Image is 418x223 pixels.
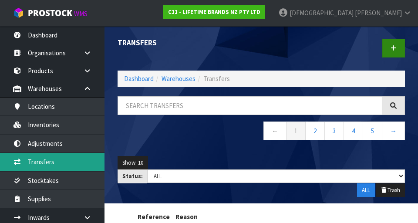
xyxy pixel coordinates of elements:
button: ALL [357,183,375,197]
span: [PERSON_NAME] [355,9,402,17]
button: Show: 10 [118,156,148,170]
a: 5 [363,122,382,140]
span: Transfers [203,74,230,83]
h1: Transfers [118,39,255,47]
strong: Status: [122,172,143,180]
input: Search transfers [118,96,382,115]
a: 3 [324,122,344,140]
nav: Page navigation [118,122,405,143]
a: Dashboard [124,74,154,83]
small: WMS [74,10,88,18]
a: 2 [305,122,325,140]
a: 1 [286,122,306,140]
a: 4 [344,122,363,140]
img: cube-alt.png [13,7,24,18]
span: [DEMOGRAPHIC_DATA] [290,9,354,17]
strong: C11 - LIFETIME BRANDS NZ PTY LTD [168,8,260,16]
a: ← [263,122,287,140]
a: C11 - LIFETIME BRANDS NZ PTY LTD [163,5,265,19]
a: → [382,122,405,140]
button: Trash [376,183,405,197]
a: Warehouses [162,74,196,83]
span: ProStock [28,7,72,19]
